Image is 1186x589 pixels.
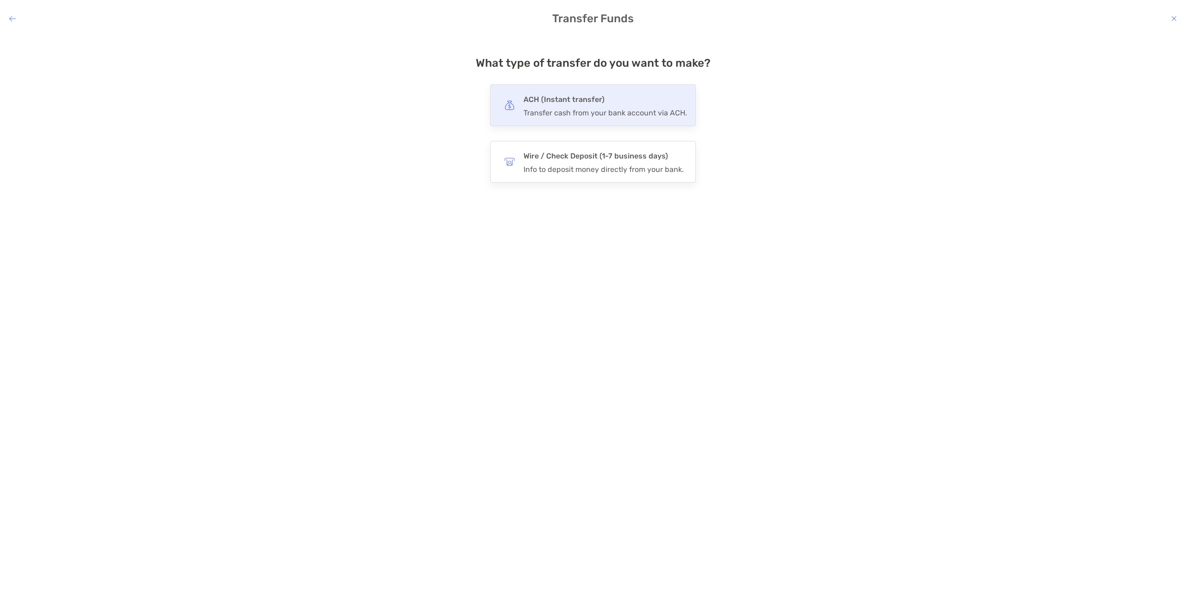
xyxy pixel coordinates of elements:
[524,93,687,106] h4: ACH (Instant transfer)
[505,157,515,167] img: button icon
[476,57,711,70] h4: What type of transfer do you want to make?
[524,108,687,117] div: Transfer cash from your bank account via ACH.
[524,150,684,163] h4: Wire / Check Deposit (1-7 business days)
[505,100,515,110] img: button icon
[524,165,684,174] div: Info to deposit money directly from your bank.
